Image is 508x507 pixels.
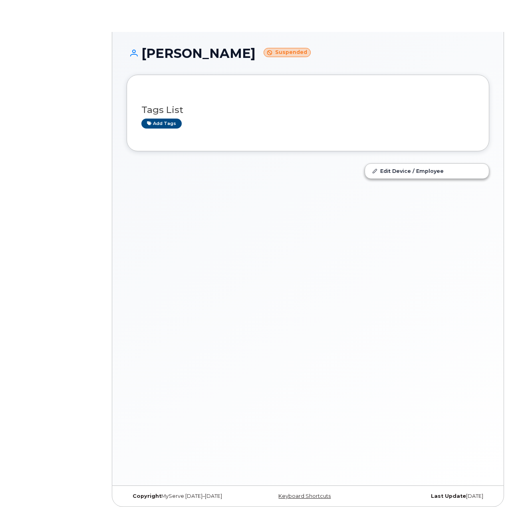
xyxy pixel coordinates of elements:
strong: Copyright [133,493,161,499]
a: Add tags [141,119,182,129]
h3: Tags List [141,105,474,115]
div: MyServe [DATE]–[DATE] [127,493,248,499]
h1: [PERSON_NAME] [127,46,489,60]
small: Suspended [264,48,311,57]
div: [DATE] [368,493,489,499]
a: Keyboard Shortcuts [278,493,331,499]
a: Edit Device / Employee [365,164,489,178]
strong: Last Update [431,493,466,499]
